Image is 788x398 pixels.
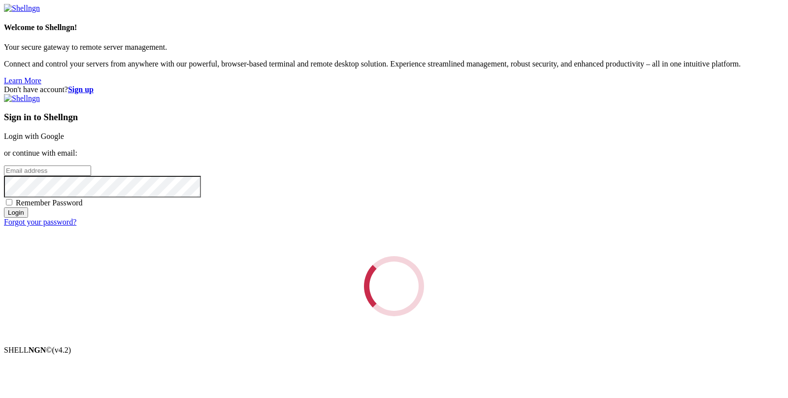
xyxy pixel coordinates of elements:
[6,199,12,205] input: Remember Password
[4,76,41,85] a: Learn More
[4,166,91,176] input: Email address
[4,207,28,218] input: Login
[4,218,76,226] a: Forgot your password?
[4,149,784,158] p: or continue with email:
[4,4,40,13] img: Shellngn
[4,85,784,94] div: Don't have account?
[29,346,46,354] b: NGN
[68,85,94,94] a: Sign up
[4,60,784,68] p: Connect and control your servers from anywhere with our powerful, browser-based terminal and remo...
[364,256,424,316] div: Loading...
[4,94,40,103] img: Shellngn
[4,23,784,32] h4: Welcome to Shellngn!
[4,112,784,123] h3: Sign in to Shellngn
[52,346,71,354] span: 4.2.0
[4,346,71,354] span: SHELL ©
[4,43,784,52] p: Your secure gateway to remote server management.
[4,132,64,140] a: Login with Google
[16,199,83,207] span: Remember Password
